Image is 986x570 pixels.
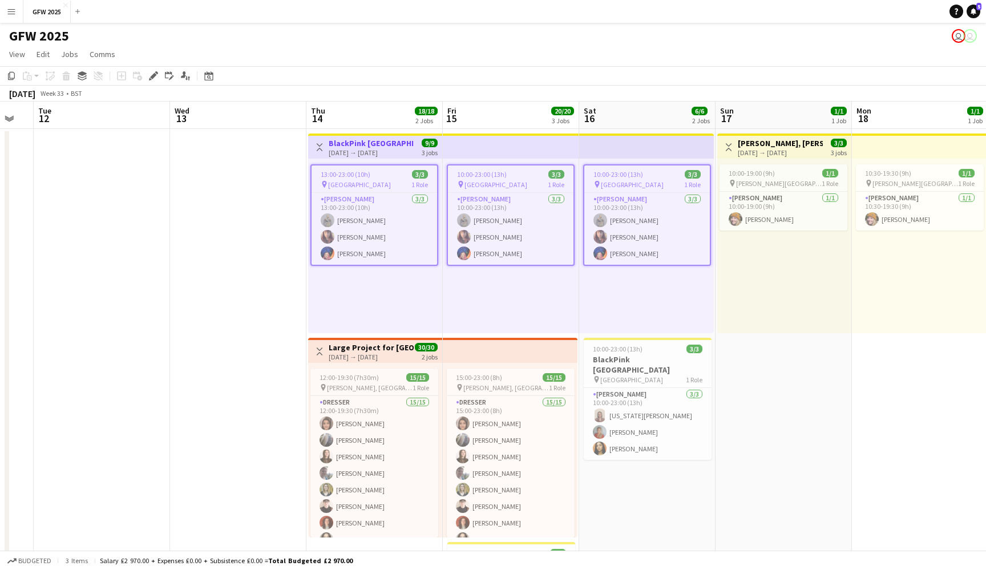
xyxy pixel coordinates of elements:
[422,351,438,361] div: 2 jobs
[90,49,115,59] span: Comms
[720,192,847,231] app-card-role: [PERSON_NAME]1/110:00-19:00 (9h)[PERSON_NAME]
[831,147,847,157] div: 3 jobs
[320,373,379,382] span: 12:00-19:30 (7h30m)
[548,180,564,189] span: 1 Role
[738,148,823,157] div: [DATE] → [DATE]
[583,164,711,266] app-job-card: 10:00-23:00 (13h)3/3 [GEOGRAPHIC_DATA]1 Role[PERSON_NAME]3/310:00-23:00 (13h)[PERSON_NAME][PERSON...
[456,373,502,382] span: 15:00-23:00 (8h)
[584,338,712,460] div: 10:00-23:00 (13h)3/3BlackPink [GEOGRAPHIC_DATA] [GEOGRAPHIC_DATA]1 Role[PERSON_NAME]3/310:00-23:0...
[38,106,51,116] span: Tue
[686,345,702,353] span: 3/3
[584,354,712,375] h3: BlackPink [GEOGRAPHIC_DATA]
[736,179,822,188] span: [PERSON_NAME][GEOGRAPHIC_DATA][PERSON_NAME]
[967,107,983,115] span: 1/1
[959,169,975,177] span: 1/1
[685,170,701,179] span: 3/3
[85,47,120,62] a: Comms
[447,106,456,116] span: Fri
[548,170,564,179] span: 3/3
[37,112,51,125] span: 12
[321,170,370,179] span: 13:00-23:00 (10h)
[865,169,911,177] span: 10:30-19:30 (9h)
[23,1,71,23] button: GFW 2025
[976,3,981,10] span: 5
[446,112,456,125] span: 15
[952,29,965,43] app-user-avatar: Mike Bolton
[312,193,437,265] app-card-role: [PERSON_NAME]3/313:00-23:00 (10h)[PERSON_NAME][PERSON_NAME][PERSON_NAME]
[856,164,984,231] app-job-card: 10:30-19:30 (9h)1/1 [PERSON_NAME][GEOGRAPHIC_DATA][PERSON_NAME]1 Role[PERSON_NAME]1/110:30-19:30 ...
[963,29,977,43] app-user-avatar: Mike Bolton
[872,179,958,188] span: [PERSON_NAME][GEOGRAPHIC_DATA][PERSON_NAME]
[831,116,846,125] div: 1 Job
[600,375,663,384] span: [GEOGRAPHIC_DATA]
[422,147,438,157] div: 3 jobs
[464,180,527,189] span: [GEOGRAPHIC_DATA]
[831,107,847,115] span: 1/1
[309,112,325,125] span: 14
[9,49,25,59] span: View
[447,369,575,537] app-job-card: 15:00-23:00 (8h)15/15 [PERSON_NAME], [GEOGRAPHIC_DATA]1 RoleDresser15/1515:00-23:00 (8h)[PERSON_N...
[720,164,847,231] app-job-card: 10:00-19:00 (9h)1/1 [PERSON_NAME][GEOGRAPHIC_DATA][PERSON_NAME]1 Role[PERSON_NAME]1/110:00-19:00 ...
[415,107,438,115] span: 18/18
[328,180,391,189] span: [GEOGRAPHIC_DATA]
[831,139,847,147] span: 3/3
[550,549,566,557] span: 2/2
[684,180,701,189] span: 1 Role
[584,106,596,116] span: Sat
[310,369,438,537] app-job-card: 12:00-19:30 (7h30m)15/15 [PERSON_NAME], [GEOGRAPHIC_DATA]1 RoleDresser15/1512:00-19:30 (7h30m)[PE...
[310,164,438,266] app-job-card: 13:00-23:00 (10h)3/3 [GEOGRAPHIC_DATA]1 Role[PERSON_NAME]3/313:00-23:00 (10h)[PERSON_NAME][PERSON...
[822,179,838,188] span: 1 Role
[100,556,353,565] div: Salary £2 970.00 + Expenses £0.00 + Subsistence £0.00 =
[463,383,549,392] span: [PERSON_NAME], [GEOGRAPHIC_DATA]
[447,164,575,266] app-job-card: 10:00-23:00 (13h)3/3 [GEOGRAPHIC_DATA]1 Role[PERSON_NAME]3/310:00-23:00 (13h)[PERSON_NAME][PERSON...
[175,106,189,116] span: Wed
[37,49,50,59] span: Edit
[415,116,437,125] div: 2 Jobs
[584,388,712,460] app-card-role: [PERSON_NAME]3/310:00-23:00 (13h)[US_STATE][PERSON_NAME][PERSON_NAME][PERSON_NAME]
[958,179,975,188] span: 1 Role
[173,112,189,125] span: 13
[549,383,565,392] span: 1 Role
[71,89,82,98] div: BST
[457,170,507,179] span: 10:00-23:00 (13h)
[584,193,710,265] app-card-role: [PERSON_NAME]3/310:00-23:00 (13h)[PERSON_NAME][PERSON_NAME][PERSON_NAME]
[692,107,708,115] span: 6/6
[9,27,69,45] h1: GFW 2025
[692,116,710,125] div: 2 Jobs
[412,170,428,179] span: 3/3
[5,47,30,62] a: View
[329,148,414,157] div: [DATE] → [DATE]
[406,373,429,382] span: 15/15
[38,89,66,98] span: Week 33
[822,169,838,177] span: 1/1
[856,192,984,231] app-card-role: [PERSON_NAME]1/110:30-19:30 (9h)[PERSON_NAME]
[6,555,53,567] button: Budgeted
[686,375,702,384] span: 1 Role
[593,170,643,179] span: 10:00-23:00 (13h)
[18,557,51,565] span: Budgeted
[411,180,428,189] span: 1 Role
[413,383,429,392] span: 1 Role
[601,180,664,189] span: [GEOGRAPHIC_DATA]
[718,112,734,125] span: 17
[738,138,823,148] h3: [PERSON_NAME], [PERSON_NAME]
[543,373,565,382] span: 15/15
[456,549,506,557] span: 10:00-23:00 (13h)
[551,107,574,115] span: 20/20
[729,169,775,177] span: 10:00-19:00 (9h)
[720,106,734,116] span: Sun
[582,112,596,125] span: 16
[327,383,413,392] span: [PERSON_NAME], [GEOGRAPHIC_DATA]
[422,139,438,147] span: 9/9
[56,47,83,62] a: Jobs
[593,345,642,353] span: 10:00-23:00 (13h)
[448,193,573,265] app-card-role: [PERSON_NAME]3/310:00-23:00 (13h)[PERSON_NAME][PERSON_NAME][PERSON_NAME]
[855,112,871,125] span: 18
[329,353,414,361] div: [DATE] → [DATE]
